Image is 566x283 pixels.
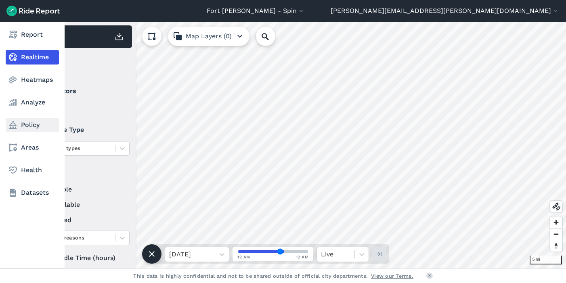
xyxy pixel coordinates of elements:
button: Zoom out [550,228,562,240]
a: Analyze [6,95,59,110]
a: Realtime [6,50,59,65]
div: Idle Time (hours) [33,251,130,265]
summary: Vehicle Type [33,119,128,141]
a: Heatmaps [6,73,59,87]
label: reserved [33,215,130,225]
a: Report [6,27,59,42]
div: 5 mi [530,256,562,264]
span: 12 AM [296,254,309,260]
label: unavailable [33,200,130,210]
a: Datasets [6,185,59,200]
input: Search Location or Vehicles [256,27,288,46]
button: Fort [PERSON_NAME] - Spin [207,6,305,16]
label: Spin [33,102,130,112]
img: Ride Report [6,6,60,16]
a: View our Terms. [371,272,413,280]
a: Areas [6,140,59,155]
label: available [33,185,130,194]
button: Reset bearing to north [550,240,562,252]
canvas: Map [26,22,566,268]
a: Policy [6,118,59,132]
summary: Operators [33,80,128,102]
span: 12 AM [237,254,250,260]
a: Health [6,163,59,177]
div: Filter [29,52,132,77]
summary: Status [33,162,128,185]
button: Map Layers (0) [168,27,249,46]
button: Zoom in [550,216,562,228]
button: [PERSON_NAME][EMAIL_ADDRESS][PERSON_NAME][DOMAIN_NAME] [331,6,560,16]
